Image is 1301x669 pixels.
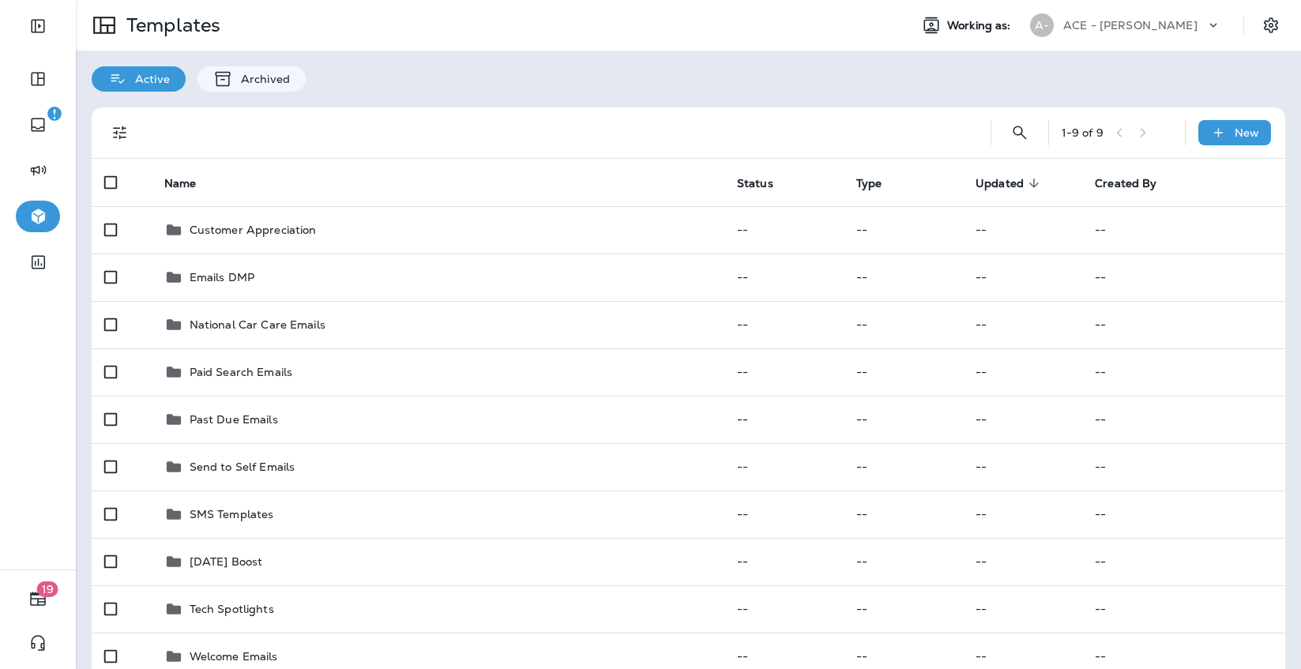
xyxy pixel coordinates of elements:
[1030,13,1054,37] div: A-
[1082,443,1285,490] td: --
[737,177,773,190] span: Status
[1235,126,1259,139] p: New
[844,254,963,301] td: --
[164,176,217,190] span: Name
[856,176,903,190] span: Type
[724,490,844,538] td: --
[724,301,844,348] td: --
[190,460,295,473] p: Send to Self Emails
[120,13,220,37] p: Templates
[947,19,1014,32] span: Working as:
[844,585,963,633] td: --
[724,538,844,585] td: --
[1257,11,1285,39] button: Settings
[190,318,325,331] p: National Car Care Emails
[963,301,1082,348] td: --
[1004,117,1036,148] button: Search Templates
[1082,206,1285,254] td: --
[1082,301,1285,348] td: --
[1063,19,1198,32] p: ACE - [PERSON_NAME]
[963,396,1082,443] td: --
[963,254,1082,301] td: --
[190,508,274,521] p: SMS Templates
[1082,538,1285,585] td: --
[1082,490,1285,538] td: --
[190,366,293,378] p: Paid Search Emails
[724,206,844,254] td: --
[963,443,1082,490] td: --
[16,10,60,42] button: Expand Sidebar
[1062,126,1104,139] div: 1 - 9 of 9
[844,301,963,348] td: --
[190,271,254,284] p: Emails DMP
[190,603,274,615] p: Tech Spotlights
[724,348,844,396] td: --
[856,177,882,190] span: Type
[844,443,963,490] td: --
[976,176,1044,190] span: Updated
[1095,177,1156,190] span: Created By
[844,396,963,443] td: --
[976,177,1024,190] span: Updated
[1082,348,1285,396] td: --
[844,206,963,254] td: --
[963,348,1082,396] td: --
[963,538,1082,585] td: --
[724,254,844,301] td: --
[190,650,278,663] p: Welcome Emails
[1082,585,1285,633] td: --
[16,583,60,615] button: 19
[724,585,844,633] td: --
[963,206,1082,254] td: --
[190,413,278,426] p: Past Due Emails
[1082,254,1285,301] td: --
[104,117,136,148] button: Filters
[1095,176,1177,190] span: Created By
[844,490,963,538] td: --
[724,443,844,490] td: --
[190,224,317,236] p: Customer Appreciation
[963,490,1082,538] td: --
[963,585,1082,633] td: --
[844,348,963,396] td: --
[164,177,197,190] span: Name
[1082,396,1285,443] td: --
[127,73,170,85] p: Active
[844,538,963,585] td: --
[737,176,794,190] span: Status
[724,396,844,443] td: --
[190,555,263,568] p: [DATE] Boost
[37,581,58,597] span: 19
[233,73,290,85] p: Archived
